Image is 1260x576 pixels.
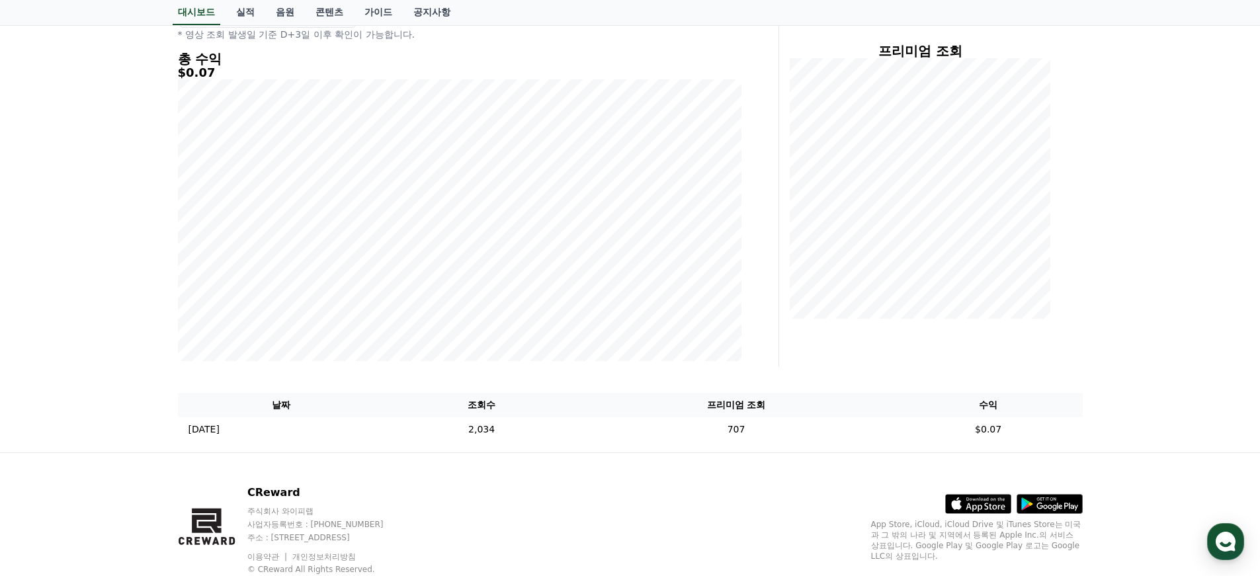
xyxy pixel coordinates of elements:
a: 이용약관 [247,552,289,561]
p: App Store, iCloud, iCloud Drive 및 iTunes Store는 미국과 그 밖의 나라 및 지역에서 등록된 Apple Inc.의 서비스 상표입니다. Goo... [871,519,1083,561]
td: 2,034 [385,417,578,442]
p: © CReward All Rights Reserved. [247,564,409,575]
a: 대화 [87,419,171,452]
a: 설정 [171,419,254,452]
h4: 프리미엄 조회 [790,44,1051,58]
span: 설정 [204,439,220,450]
th: 날짜 [178,393,385,417]
p: CReward [247,485,409,501]
a: 홈 [4,419,87,452]
th: 조회수 [385,393,578,417]
span: 홈 [42,439,50,450]
td: $0.07 [894,417,1083,442]
h4: 총 수익 [178,52,741,66]
p: [DATE] [189,423,220,436]
h5: $0.07 [178,66,741,79]
th: 프리미엄 조회 [578,393,894,417]
span: 대화 [121,440,137,450]
a: 개인정보처리방침 [292,552,356,561]
p: * 영상 조회 발생일 기준 D+3일 이후 확인이 가능합니다. [178,28,741,41]
td: 707 [578,417,894,442]
p: 사업자등록번호 : [PHONE_NUMBER] [247,519,409,530]
th: 수익 [894,393,1083,417]
p: 주식회사 와이피랩 [247,506,409,516]
p: 주소 : [STREET_ADDRESS] [247,532,409,543]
